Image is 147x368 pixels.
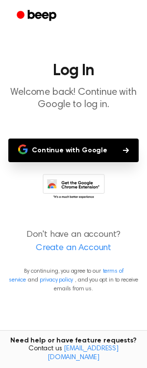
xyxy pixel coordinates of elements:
span: Contact us [6,345,141,362]
p: By continuing, you agree to our and , and you opt in to receive emails from us. [8,267,139,293]
a: [EMAIL_ADDRESS][DOMAIN_NAME] [48,345,119,361]
p: Don't have an account? [8,228,139,255]
a: Beep [10,6,65,26]
h1: Log In [8,63,139,79]
a: Create an Account [10,242,137,255]
button: Continue with Google [8,139,139,162]
p: Welcome back! Continue with Google to log in. [8,86,139,111]
a: privacy policy [40,277,73,283]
